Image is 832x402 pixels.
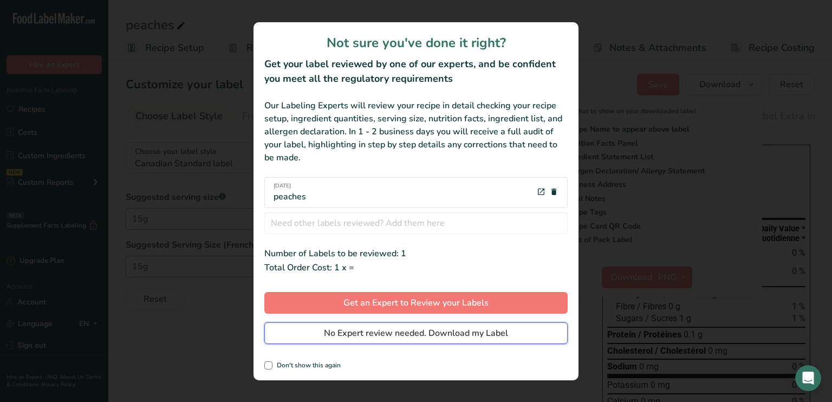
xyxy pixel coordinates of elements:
[343,296,489,309] span: Get an Expert to Review your Labels
[264,292,568,314] button: Get an Expert to Review your Labels
[264,260,568,275] div: Total Order Cost: 1 x =
[264,99,568,164] div: Our Labeling Experts will review your recipe in detail checking your recipe setup, ingredient qua...
[795,365,821,391] iframe: Intercom live chat
[264,322,568,344] button: No Expert review needed. Download my Label
[324,327,508,340] span: No Expert review needed. Download my Label
[264,33,568,53] h1: Not sure you've done it right?
[264,212,568,234] input: Need other labels reviewed? Add them here
[272,361,341,369] span: Don't show this again
[264,247,568,260] div: Number of Labels to be reviewed: 1
[274,182,306,190] span: [DATE]
[264,57,568,86] h2: Get your label reviewed by one of our experts, and be confident you meet all the regulatory requi...
[274,182,306,203] div: peaches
